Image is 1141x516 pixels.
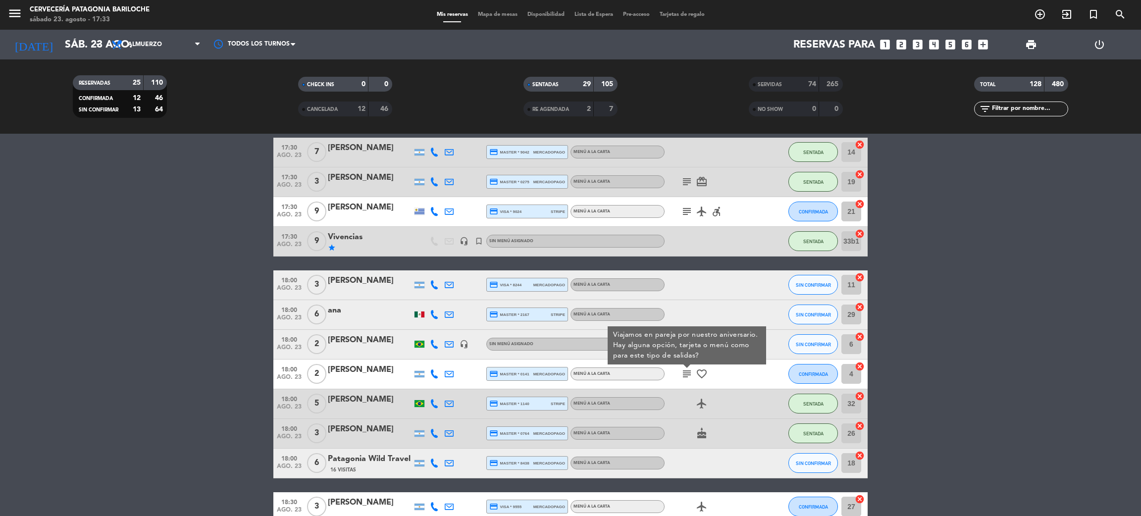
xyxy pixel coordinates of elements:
[796,312,831,317] span: SIN CONFIRMAR
[277,274,302,285] span: 18:00
[1030,81,1041,88] strong: 128
[277,363,302,374] span: 18:00
[977,38,989,51] i: add_box
[979,103,991,115] i: filter_list
[328,363,412,376] div: [PERSON_NAME]
[855,169,865,179] i: cancel
[307,231,326,251] span: 9
[895,38,908,51] i: looks_two
[601,81,615,88] strong: 105
[328,334,412,347] div: [PERSON_NAME]
[573,461,610,465] span: MENÚ A LA CARTA
[128,41,162,48] span: Almuerzo
[855,421,865,431] i: cancel
[758,82,782,87] span: SERVIDAS
[277,152,302,163] span: ago. 23
[474,237,483,246] i: turned_in_not
[573,402,610,406] span: MENÚ A LA CARTA
[533,430,565,437] span: mercadopago
[460,237,468,246] i: headset_mic
[696,427,708,439] i: cake
[330,466,356,474] span: 16 Visitas
[277,374,302,385] span: ago. 23
[788,275,838,295] button: SIN CONFIRMAR
[855,391,865,401] i: cancel
[328,274,412,287] div: [PERSON_NAME]
[307,334,326,354] span: 2
[799,504,828,510] span: CONFIRMADA
[573,150,610,154] span: MENÚ A LA CARTA
[30,5,150,15] div: Cervecería Patagonia Bariloche
[489,399,498,408] i: credit_card
[307,453,326,473] span: 6
[277,285,302,296] span: ago. 23
[793,39,875,51] span: Reservas para
[307,275,326,295] span: 3
[551,401,565,407] span: stripe
[803,150,824,155] span: SENTADA
[944,38,957,51] i: looks_5
[489,177,498,186] i: credit_card
[277,344,302,356] span: ago. 23
[362,81,365,88] strong: 0
[991,103,1068,114] input: Filtrar por nombre...
[573,180,610,184] span: MENÚ A LA CARTA
[277,404,302,415] span: ago. 23
[489,459,498,467] i: credit_card
[960,38,973,51] i: looks_6
[533,460,565,466] span: mercadopago
[133,95,141,102] strong: 12
[277,314,302,326] span: ago. 23
[489,502,498,511] i: credit_card
[1061,8,1073,20] i: exit_to_app
[1093,39,1105,51] i: power_settings_new
[328,142,412,155] div: [PERSON_NAME]
[803,401,824,407] span: SENTADA
[788,423,838,443] button: SENTADA
[489,239,533,243] span: Sin menú asignado
[551,311,565,318] span: stripe
[328,201,412,214] div: [PERSON_NAME]
[609,105,615,112] strong: 7
[696,501,708,513] i: airplanemode_active
[277,171,302,182] span: 17:30
[489,369,498,378] i: credit_card
[681,368,693,380] i: subject
[879,38,891,51] i: looks_one
[799,371,828,377] span: CONFIRMADA
[328,496,412,509] div: [PERSON_NAME]
[980,82,995,87] span: TOTAL
[489,280,498,289] i: credit_card
[696,398,708,410] i: airplanemode_active
[618,12,655,17] span: Pre-acceso
[803,179,824,185] span: SENTADA
[489,280,521,289] span: visa * 8244
[358,105,365,112] strong: 12
[803,239,824,244] span: SENTADA
[489,207,498,216] i: credit_card
[834,105,840,112] strong: 0
[307,394,326,413] span: 5
[133,79,141,86] strong: 25
[155,95,165,102] strong: 46
[855,451,865,461] i: cancel
[799,209,828,214] span: CONFIRMADA
[7,6,22,24] button: menu
[277,463,302,474] span: ago. 23
[489,310,529,319] span: master * 2167
[573,312,610,316] span: MENÚ A LA CARTA
[573,431,610,435] span: MENÚ A LA CARTA
[307,305,326,324] span: 6
[79,96,113,101] span: CONFIRMADA
[911,38,924,51] i: looks_3
[583,81,591,88] strong: 29
[1034,8,1046,20] i: add_circle_outline
[7,34,60,55] i: [DATE]
[155,106,165,113] strong: 64
[758,107,783,112] span: NO SHOW
[7,6,22,21] i: menu
[573,505,610,509] span: MENÚ A LA CARTA
[855,199,865,209] i: cancel
[473,12,522,17] span: Mapa de mesas
[277,201,302,212] span: 17:30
